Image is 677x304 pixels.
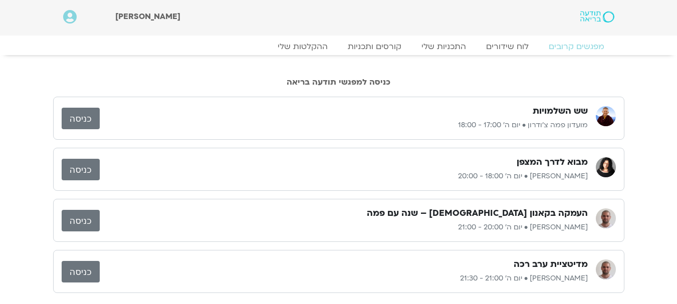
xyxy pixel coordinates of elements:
[411,42,476,52] a: התכניות שלי
[63,42,614,52] nav: Menu
[100,272,588,284] p: [PERSON_NAME] • יום ה׳ 21:00 - 21:30
[596,106,616,126] img: מועדון פמה צ'ודרון
[268,42,338,52] a: ההקלטות שלי
[100,119,588,131] p: מועדון פמה צ'ודרון • יום ה׳ 17:00 - 18:00
[476,42,539,52] a: לוח שידורים
[596,157,616,177] img: ארנינה קשתן
[514,258,588,270] h3: מדיטציית ערב רכה
[517,156,588,168] h3: מבוא לדרך המצפן
[62,108,100,129] a: כניסה
[367,207,588,219] h3: העמקה בקאנון [DEMOGRAPHIC_DATA] – שנה עם פמה
[596,259,616,279] img: דקל קנטי
[338,42,411,52] a: קורסים ותכניות
[100,221,588,233] p: [PERSON_NAME] • יום ה׳ 20:00 - 21:00
[596,208,616,228] img: דקל קנטי
[62,261,100,282] a: כניסה
[53,78,624,87] h2: כניסה למפגשי תודעה בריאה
[533,105,588,117] h3: שש השלמויות
[100,170,588,182] p: [PERSON_NAME] • יום ה׳ 18:00 - 20:00
[539,42,614,52] a: מפגשים קרובים
[62,159,100,180] a: כניסה
[115,11,180,22] span: [PERSON_NAME]
[62,210,100,231] a: כניסה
